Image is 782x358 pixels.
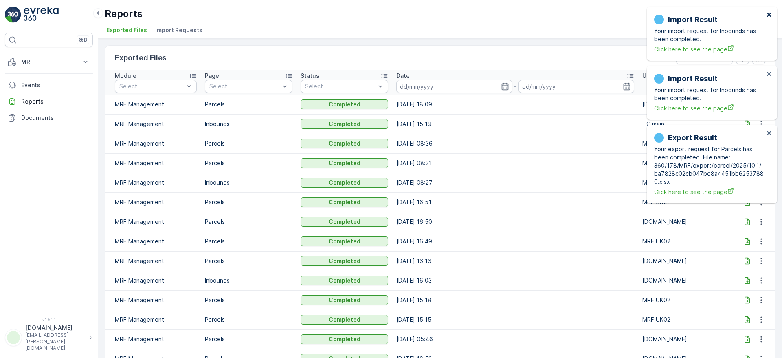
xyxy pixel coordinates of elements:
[5,110,93,126] a: Documents
[205,120,292,128] p: Inbounds
[115,179,197,187] p: MRF Management
[642,198,730,206] p: MRF.UK02
[205,179,292,187] p: Inbounds
[205,218,292,226] p: Parcels
[5,77,93,93] a: Events
[205,237,292,245] p: Parcels
[518,80,634,93] input: dd/mm/yyyy
[25,332,86,351] p: [EMAIL_ADDRESS][PERSON_NAME][DOMAIN_NAME]
[514,82,517,91] p: -
[392,153,638,173] td: [DATE] 08:31
[301,158,388,168] button: Completed
[115,296,197,304] p: MRF Management
[115,159,197,167] p: MRF Management
[21,81,90,89] p: Events
[205,296,292,304] p: Parcels
[301,99,388,109] button: Completed
[654,86,764,102] p: Your import request for Inbounds has been completed.
[329,335,360,343] p: Completed
[767,130,772,137] button: close
[301,119,388,129] button: Completed
[205,159,292,167] p: Parcels
[115,100,197,108] p: MRF Management
[24,7,59,23] img: logo_light-DOdMpM7g.png
[205,72,219,80] p: Page
[642,218,730,226] p: [DOMAIN_NAME]
[105,7,143,20] p: Reports
[5,54,93,70] button: MRF
[5,7,21,23] img: logo
[396,72,410,80] p: Date
[329,218,360,226] p: Completed
[5,93,93,110] a: Reports
[642,257,730,265] p: [DOMAIN_NAME]
[115,120,197,128] p: MRF Management
[115,276,197,285] p: MRF Management
[329,237,360,245] p: Completed
[301,334,388,344] button: Completed
[392,310,638,329] td: [DATE] 15:15
[392,329,638,349] td: [DATE] 05:46
[329,179,360,187] p: Completed
[7,331,20,344] div: TT
[654,145,764,186] p: Your export request for Parcels has been completed. File name: 360/178/MRF/export/parcel/2025/10_...
[115,52,167,64] p: Exported Files
[329,316,360,324] p: Completed
[642,316,730,324] p: MRF.UK02
[392,95,638,114] td: [DATE] 18:09
[115,198,197,206] p: MRF Management
[115,335,197,343] p: MRF Management
[642,159,730,167] p: MRF.UK02
[115,257,197,265] p: MRF Management
[205,276,292,285] p: Inbounds
[301,139,388,148] button: Completed
[205,139,292,148] p: Parcels
[115,139,197,148] p: MRF Management
[642,296,730,304] p: MRF.UK02
[115,72,136,80] p: Module
[392,192,638,212] td: [DATE] 16:51
[642,237,730,245] p: MRF.UK02
[668,73,718,84] p: Import Result
[392,212,638,232] td: [DATE] 16:50
[329,257,360,265] p: Completed
[329,100,360,108] p: Completed
[301,236,388,246] button: Completed
[329,139,360,148] p: Completed
[301,256,388,266] button: Completed
[155,26,202,34] span: Import Requests
[392,232,638,251] td: [DATE] 16:49
[115,218,197,226] p: MRF Management
[329,276,360,285] p: Completed
[305,82,376,91] p: Select
[392,290,638,310] td: [DATE] 15:18
[392,173,638,192] td: [DATE] 08:27
[642,72,655,80] p: User
[301,315,388,325] button: Completed
[642,139,730,148] p: MRF.UK02
[115,316,197,324] p: MRF Management
[205,198,292,206] p: Parcels
[392,114,638,134] td: [DATE] 15:19
[301,295,388,305] button: Completed
[668,14,718,25] p: Import Result
[642,100,730,108] p: [DOMAIN_NAME]
[767,71,772,78] button: close
[79,37,87,43] p: ⌘B
[205,316,292,324] p: Parcels
[301,276,388,285] button: Completed
[642,335,730,343] p: [DOMAIN_NAME]
[301,217,388,227] button: Completed
[205,257,292,265] p: Parcels
[654,188,764,196] span: Click here to see the page
[654,45,764,53] a: Click here to see the page
[119,82,184,91] p: Select
[209,82,280,91] p: Select
[642,120,730,128] p: TC.main
[329,296,360,304] p: Completed
[21,114,90,122] p: Documents
[767,11,772,19] button: close
[392,271,638,290] td: [DATE] 16:03
[654,104,764,113] a: Click here to see the page
[642,179,730,187] p: MRF.UK02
